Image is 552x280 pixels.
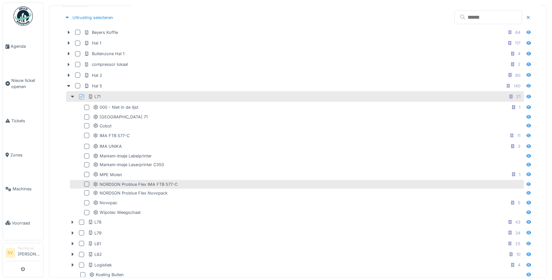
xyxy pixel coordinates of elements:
[93,181,178,187] div: NORDSON Problue Flex IMA FTB 577-C
[93,190,168,196] div: NORDSON Problue Flex Novopack
[516,94,520,100] div: 21
[93,104,138,110] div: 000 - Niet in de lijst
[3,104,44,138] a: Tickets
[18,246,41,251] div: Technicus
[93,143,122,149] div: IMA UNIKA
[515,230,520,236] div: 34
[515,241,520,247] div: 25
[84,29,118,35] div: Beyers Koffie
[516,251,520,257] div: 10
[10,152,41,158] span: Zones
[62,13,116,22] div: Uitrusting selecteren
[518,143,520,149] div: 3
[84,40,101,46] div: Hal 1
[3,64,44,104] a: Nieuw ticket openen
[93,133,130,139] div: IMA FTB 577-C
[88,230,102,236] div: L79
[12,220,41,226] span: Voorraad
[93,209,140,215] div: Wipotec Weegschaal
[14,6,33,26] img: Badge_color-CXgf-gQk.svg
[11,77,41,90] span: Nieuw ticket openen
[93,153,152,159] div: Markem-Imaje Labelprinter
[515,40,520,46] div: 117
[88,94,101,100] div: L71
[84,61,128,67] div: compressor lokaal
[5,246,41,261] a: SV Technicus[PERSON_NAME]
[5,248,15,258] li: SV
[518,200,520,206] div: 5
[93,172,122,178] div: MPE Molen
[88,251,102,257] div: L82
[519,104,520,110] div: 1
[3,206,44,240] a: Voorraad
[89,272,124,278] div: Koeling Buiten
[93,114,148,120] div: [GEOGRAPHIC_DATA] 71
[3,138,44,172] a: Zones
[13,186,41,192] span: Machines
[88,219,102,225] div: L78
[11,118,41,124] span: Tickets
[518,262,520,268] div: 4
[515,72,520,78] div: 80
[84,51,124,57] div: Buitenzone Hal 1
[18,246,41,260] li: [PERSON_NAME]
[519,172,520,178] div: 1
[3,29,44,64] a: Agenda
[88,262,112,268] div: Logistiek
[518,51,520,57] div: 4
[514,83,520,89] div: 140
[84,83,102,89] div: Hal 5
[93,162,164,168] div: Markem-Imaje Laserprinter C350
[88,241,101,247] div: L81
[518,61,520,67] div: 2
[517,133,520,139] div: 11
[93,200,117,206] div: Novopac
[3,172,44,206] a: Machines
[515,29,520,35] div: 64
[515,219,520,225] div: 43
[93,123,111,129] div: Cobot
[11,43,41,49] span: Agenda
[84,72,102,78] div: Hal 2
